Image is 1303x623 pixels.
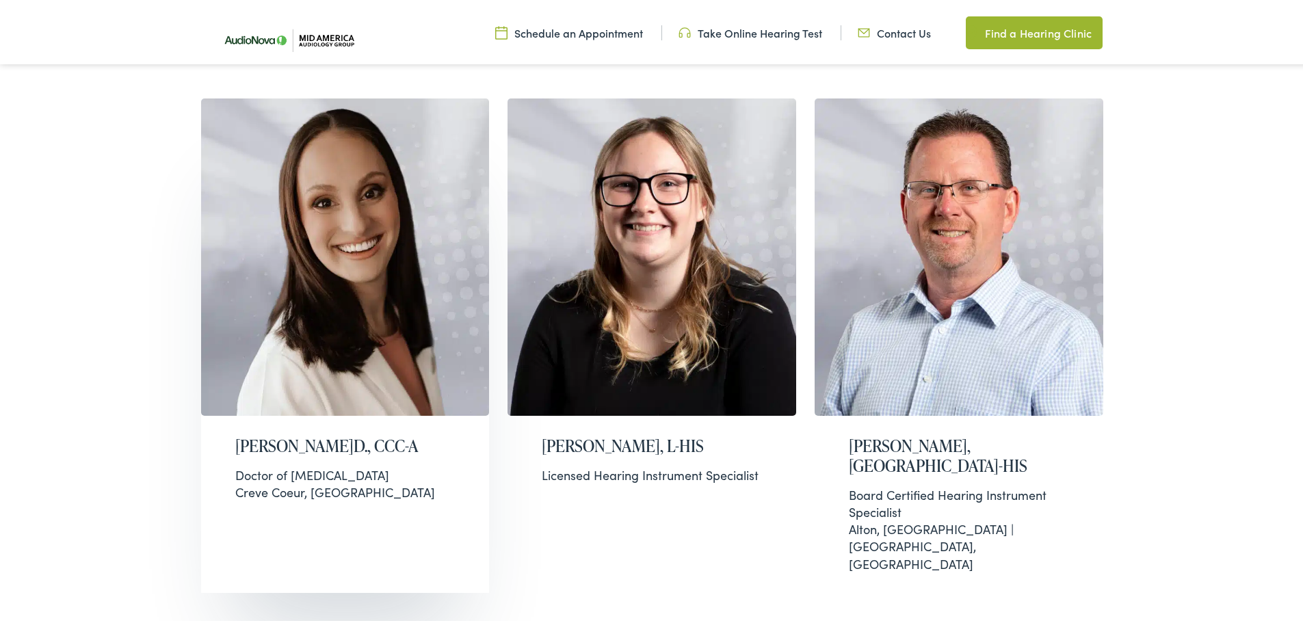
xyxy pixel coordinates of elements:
[679,23,691,38] img: utility icon
[542,464,762,481] div: Licensed Hearing Instrument Specialist
[858,23,870,38] img: utility icon
[849,483,1069,518] div: Board Certified Hearing Instrument Specialist
[849,483,1069,570] div: Alton, [GEOGRAPHIC_DATA] | [GEOGRAPHIC_DATA], [GEOGRAPHIC_DATA]
[815,96,1103,413] img: Tim Fick is a board certified hearing instrument specialist at Mid America Audiology Group in Alt...
[495,23,508,38] img: utility icon
[858,23,931,38] a: Contact Us
[679,23,822,38] a: Take Online Hearing Test
[849,434,1069,473] h2: [PERSON_NAME], [GEOGRAPHIC_DATA]-HIS
[235,464,456,498] div: Creve Coeur, [GEOGRAPHIC_DATA]
[966,14,1103,47] a: Find a Hearing Clinic
[235,464,456,481] div: Doctor of [MEDICAL_DATA]
[508,96,796,413] img: Monica Money is a hearing instrument specialist at Mid America Audiology Group in MO.
[966,22,978,38] img: utility icon
[235,434,456,453] h2: [PERSON_NAME]D., CCC-A
[542,434,762,453] h2: [PERSON_NAME], L-HIS
[508,96,796,589] a: Monica Money is a hearing instrument specialist at Mid America Audiology Group in MO. [PERSON_NAM...
[495,23,643,38] a: Schedule an Appointment
[201,96,490,589] a: [PERSON_NAME]D., CCC-A Doctor of [MEDICAL_DATA]Creve Coeur, [GEOGRAPHIC_DATA]
[815,96,1103,589] a: Tim Fick is a board certified hearing instrument specialist at Mid America Audiology Group in Alt...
